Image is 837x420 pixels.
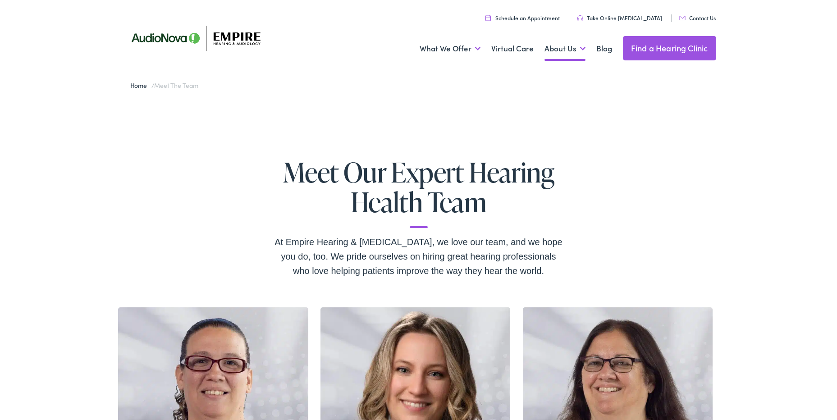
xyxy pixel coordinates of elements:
a: Contact Us [679,14,716,22]
a: Blog [596,32,612,65]
span: / [130,81,198,90]
h1: Meet Our Expert Hearing Health Team [274,157,563,228]
span: Meet the Team [154,81,198,90]
a: Schedule an Appointment [485,14,560,22]
a: What We Offer [420,32,480,65]
img: utility icon [679,16,686,20]
a: About Us [544,32,585,65]
img: utility icon [577,15,583,21]
div: At Empire Hearing & [MEDICAL_DATA], we love our team, and we hope you do, too. We pride ourselves... [274,235,563,278]
img: utility icon [485,15,491,21]
a: Virtual Care [491,32,534,65]
a: Take Online [MEDICAL_DATA] [577,14,662,22]
a: Find a Hearing Clinic [623,36,716,60]
a: Home [130,81,151,90]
